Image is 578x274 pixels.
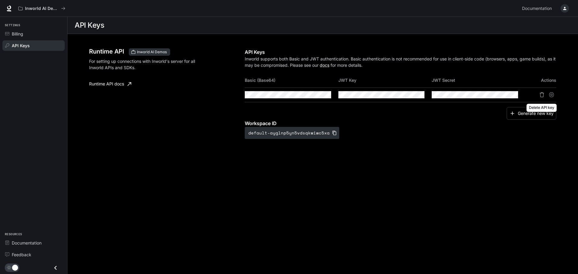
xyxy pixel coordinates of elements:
[522,5,552,12] span: Documentation
[12,251,31,258] span: Feedback
[25,6,59,11] p: Inworld AI Demos
[320,63,329,68] a: docs
[245,56,556,68] p: Inworld supports both Basic and JWT authentication. Basic authentication is not recommended for u...
[245,73,338,88] th: Basic (Base64)
[12,31,23,37] span: Billing
[16,2,68,14] button: All workspaces
[537,90,547,100] button: Delete API key
[75,19,104,31] h1: API Keys
[547,90,556,100] button: Suspend API key
[12,264,18,271] span: Dark mode toggle
[129,48,170,56] div: These keys will apply to your current workspace only
[507,107,556,120] button: Generate new key
[87,78,134,90] a: Runtime API docs
[2,238,65,248] a: Documentation
[12,42,30,49] span: API Keys
[245,120,556,127] p: Workspace ID
[2,249,65,260] a: Feedback
[432,73,525,88] th: JWT Secret
[2,40,65,51] a: API Keys
[135,49,169,55] span: Inworld AI Demos
[338,73,432,88] th: JWT Key
[89,48,124,54] h3: Runtime API
[520,2,556,14] a: Documentation
[245,127,339,139] button: default-ayglnp5yn5vdsqkwiwc5xa
[12,240,42,246] span: Documentation
[49,262,62,274] button: Close drawer
[527,104,557,112] div: Delete API key
[245,48,556,56] p: API Keys
[525,73,556,88] th: Actions
[2,29,65,39] a: Billing
[89,58,202,71] p: For setting up connections with Inworld's server for all Inworld APIs and SDKs.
